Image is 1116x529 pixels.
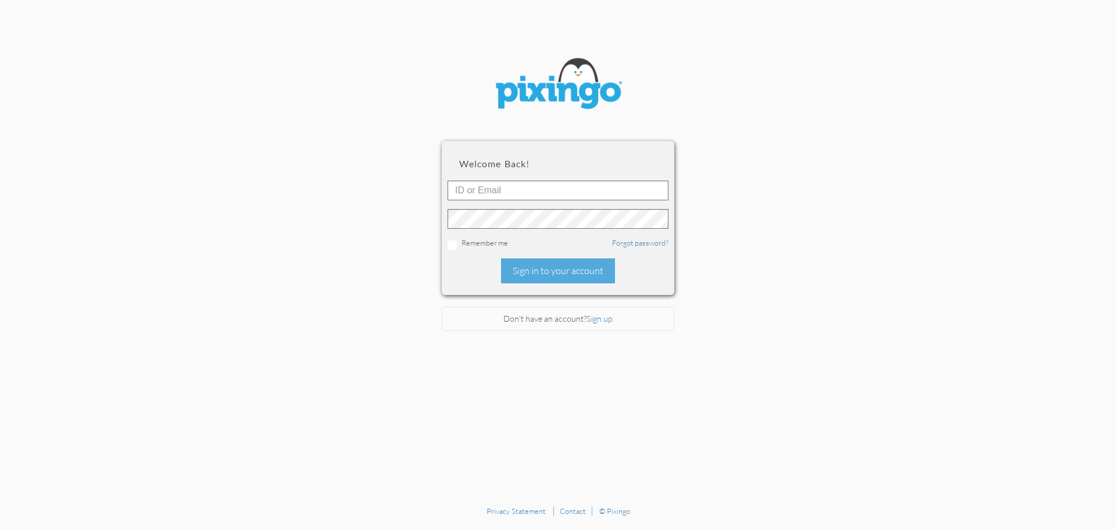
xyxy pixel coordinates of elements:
div: Sign in to your account [501,258,615,283]
a: Contact [560,506,586,516]
input: ID or Email [448,181,668,200]
div: Don't have an account? [442,307,674,332]
a: © Pixingo [599,506,630,516]
img: pixingo logo [488,52,628,118]
h2: Welcome back! [459,159,657,169]
a: Privacy Statement [487,506,546,516]
div: Remember me [448,237,668,250]
a: Sign up [586,314,613,323]
a: Forgot password? [612,238,668,247]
